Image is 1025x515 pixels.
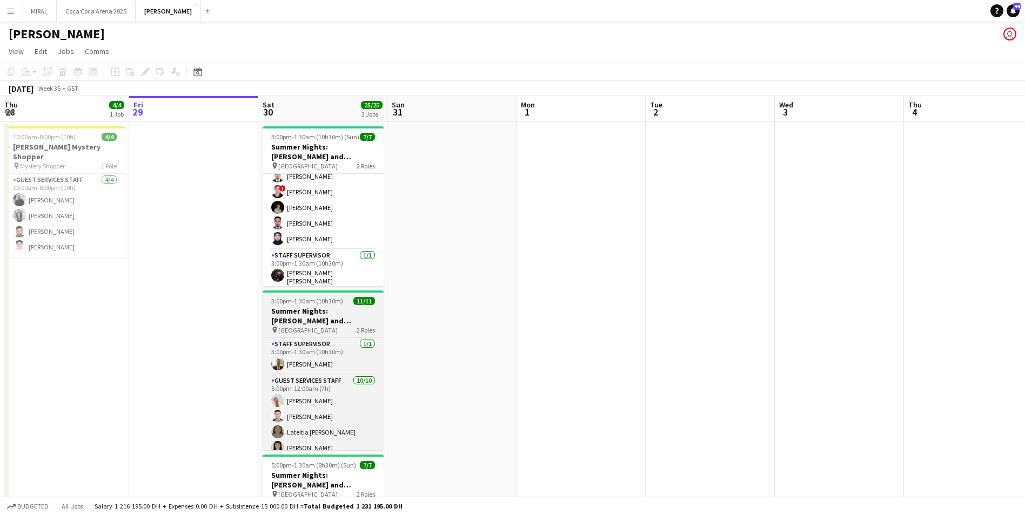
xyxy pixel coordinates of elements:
app-job-card: 3:00pm-1:30am (10h30m) (Sun)7/7Summer Nights: [PERSON_NAME] and [PERSON_NAME] - External [GEOGRAP... [263,126,384,286]
span: 3:00pm-1:30am (10h30m) (Sun) [271,297,353,305]
span: Jobs [58,46,74,56]
span: 2 [648,106,662,118]
button: [PERSON_NAME] [136,1,201,22]
app-card-role: Staff Supervisor1/13:00pm-1:30am (10h30m)[PERSON_NAME] [PERSON_NAME] [263,249,384,289]
span: 1 [519,106,535,118]
span: [GEOGRAPHIC_DATA] [278,326,338,334]
span: 1 Role [101,162,117,170]
span: 31 [390,106,405,118]
span: Total Budgeted 1 231 195.00 DH [304,502,403,510]
span: 4/4 [109,101,124,109]
button: Budgeted [5,500,50,512]
span: 3:00pm-1:30am (10h30m) (Sun) [271,133,359,141]
a: 44 [1007,4,1020,17]
span: Wed [779,100,793,110]
span: 10:00am-8:00pm (10h) [13,133,76,141]
span: Tue [650,100,662,110]
span: View [9,46,24,56]
h3: Summer Nights: [PERSON_NAME] and [PERSON_NAME] - Internal [263,470,384,490]
span: Week 35 [36,84,63,92]
button: Coca Coca Arena 2025 [57,1,136,22]
span: 3 [778,106,793,118]
span: 28 [3,106,18,118]
span: 2 Roles [357,162,375,170]
span: Thu [908,100,922,110]
a: Edit [30,44,51,58]
span: 2 Roles [357,326,375,334]
span: 11/11 [353,297,375,305]
span: [GEOGRAPHIC_DATA] [278,162,338,170]
app-user-avatar: Kate Oliveros [1003,28,1016,40]
span: 30 [261,106,274,118]
button: MIRAL [22,1,57,22]
span: 7/7 [360,461,375,469]
app-job-card: 10:00am-8:00pm (10h)4/4[PERSON_NAME] Mystery Shopper Mystery Shopper1 RoleGuest Services Staff4/4... [4,126,125,257]
app-card-role: Guest Services Staff4/410:00am-8:00pm (10h)[PERSON_NAME][PERSON_NAME][PERSON_NAME][PERSON_NAME] [4,174,125,257]
span: 4 [907,106,922,118]
span: Comms [85,46,109,56]
span: 44 [1013,3,1021,10]
span: Mystery Shopper [20,162,65,170]
app-job-card: 3:00pm-1:30am (10h30m) (Sun)11/11Summer Nights: [PERSON_NAME] and [PERSON_NAME] - Internal [GEOGR... [263,290,384,450]
h3: [PERSON_NAME] Mystery Shopper [4,142,125,161]
span: Budgeted [17,503,49,510]
span: 5:00pm-1:30am (8h30m) (Sun) [271,461,356,469]
div: 3 Jobs [361,110,382,118]
span: ! [279,185,286,192]
span: 25/25 [361,101,383,109]
span: Thu [4,100,18,110]
span: Edit [35,46,47,56]
h1: [PERSON_NAME] [9,26,105,42]
span: Fri [133,100,143,110]
a: Comms [81,44,113,58]
span: All jobs [59,502,85,510]
span: Sat [263,100,274,110]
span: 2 Roles [357,490,375,498]
div: Salary 1 216 195.00 DH + Expenses 0.00 DH + Subsistence 15 000.00 DH = [95,502,403,510]
app-card-role: Staff Supervisor1/13:00pm-1:30am (10h30m)[PERSON_NAME] [263,338,384,375]
span: 29 [132,106,143,118]
a: View [4,44,28,58]
div: GST [67,84,78,92]
h3: Summer Nights: [PERSON_NAME] and [PERSON_NAME] - Internal [263,306,384,326]
app-card-role: Guest Services Staff6/63:00pm-10:00pm (7h)[PERSON_NAME][PERSON_NAME]![PERSON_NAME][PERSON_NAME][P... [263,134,384,249]
span: Sun [392,100,405,110]
a: Jobs [53,44,78,58]
span: 4/4 [102,133,117,141]
div: [DATE] [9,83,34,94]
div: 1 Job [110,110,124,118]
span: [GEOGRAPHIC_DATA] [278,490,338,498]
h3: Summer Nights: [PERSON_NAME] and [PERSON_NAME] - External [263,142,384,161]
span: 7/7 [360,133,375,141]
span: Mon [521,100,535,110]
